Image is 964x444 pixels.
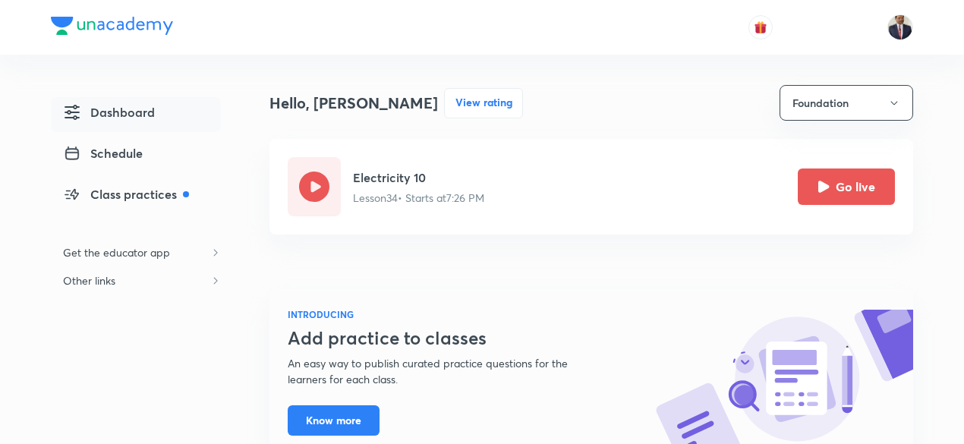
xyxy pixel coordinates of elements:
[51,17,173,35] img: Company Logo
[748,15,773,39] button: avatar
[288,307,605,321] h6: INTRODUCING
[780,85,913,121] button: Foundation
[63,185,189,203] span: Class practices
[63,103,155,121] span: Dashboard
[353,168,484,187] h5: Electricity 10
[51,17,173,39] a: Company Logo
[353,190,484,206] p: Lesson 34 • Starts at 7:26 PM
[269,92,438,115] h4: Hello, [PERSON_NAME]
[51,266,128,294] h6: Other links
[754,20,767,34] img: avatar
[51,138,221,173] a: Schedule
[288,327,605,349] h3: Add practice to classes
[444,88,523,118] button: View rating
[51,238,182,266] h6: Get the educator app
[51,97,221,132] a: Dashboard
[288,355,605,387] p: An easy way to publish curated practice questions for the learners for each class.
[51,179,221,214] a: Class practices
[798,168,895,205] button: Go live
[288,405,380,436] button: Know more
[63,144,143,162] span: Schedule
[887,14,913,40] img: Ravindra Patil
